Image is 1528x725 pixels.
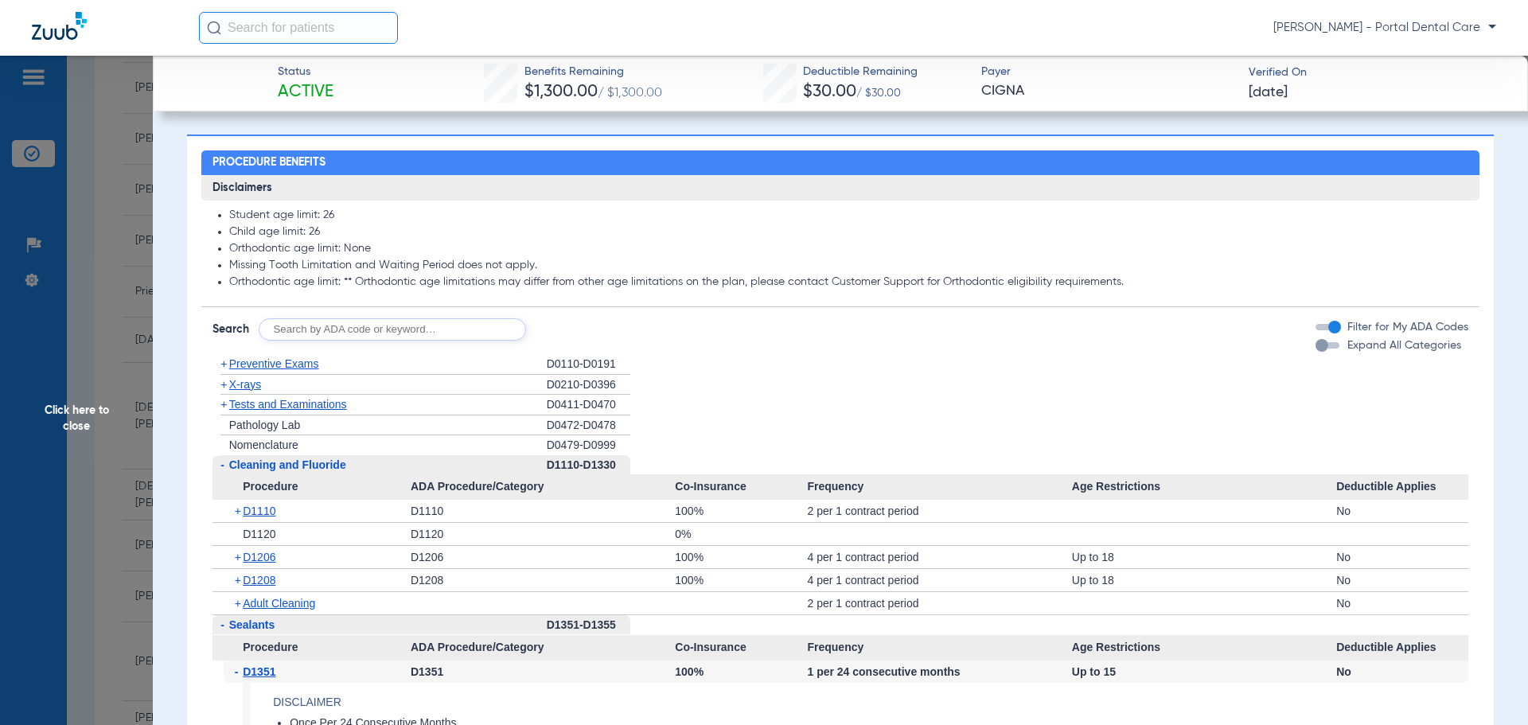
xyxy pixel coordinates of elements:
[1336,635,1468,661] span: Deductible Applies
[199,12,398,44] input: Search for patients
[278,64,333,80] span: Status
[1072,546,1336,568] div: Up to 18
[807,569,1071,591] div: 4 per 1 contract period
[243,597,315,610] span: Adult Cleaning
[1336,474,1468,500] span: Deductible Applies
[1072,474,1336,500] span: Age Restrictions
[1273,20,1496,36] span: [PERSON_NAME] - Portal Dental Care
[1072,635,1336,661] span: Age Restrictions
[243,574,275,587] span: D1208
[220,357,227,370] span: +
[243,505,275,517] span: D1110
[212,322,249,337] span: Search
[220,398,227,411] span: +
[229,242,1469,256] li: Orthodontic age limit: None
[1336,500,1468,522] div: No
[547,354,630,375] div: D0110-D0191
[235,569,244,591] span: +
[229,225,1469,240] li: Child age limit: 26
[807,546,1071,568] div: 4 per 1 contract period
[229,275,1469,290] li: Orthodontic age limit: ** Orthodontic age limitations may differ from other age limitations on th...
[411,523,675,545] div: D1120
[807,592,1071,614] div: 2 per 1 contract period
[229,439,298,451] span: Nomenclature
[675,635,807,661] span: Co-Insurance
[803,64,918,80] span: Deductible Remaining
[243,528,275,540] span: D1120
[547,615,630,636] div: D1351-D1355
[220,378,227,391] span: +
[229,209,1469,223] li: Student age limit: 26
[235,500,244,522] span: +
[1344,319,1468,336] label: Filter for My ADA Codes
[1072,569,1336,591] div: Up to 18
[547,395,630,415] div: D0411-D0470
[1072,661,1336,683] div: Up to 15
[259,318,526,341] input: Search by ADA code or keyword…
[524,84,598,100] span: $1,300.00
[212,635,411,661] span: Procedure
[675,661,807,683] div: 100%
[1249,83,1288,103] span: [DATE]
[675,569,807,591] div: 100%
[803,84,856,100] span: $30.00
[411,569,675,591] div: D1208
[235,592,244,614] span: +
[411,635,675,661] span: ADA Procedure/Category
[411,474,675,500] span: ADA Procedure/Category
[1336,569,1468,591] div: No
[229,378,261,391] span: X-rays
[32,12,87,40] img: Zuub Logo
[201,175,1480,201] h3: Disclaimers
[598,87,662,99] span: / $1,300.00
[807,474,1071,500] span: Frequency
[1336,661,1468,683] div: No
[273,694,1468,711] h4: Disclaimer
[807,661,1071,683] div: 1 per 24 consecutive months
[1448,649,1528,725] iframe: Chat Widget
[524,64,662,80] span: Benefits Remaining
[675,546,807,568] div: 100%
[547,375,630,396] div: D0210-D0396
[243,551,275,563] span: D1206
[229,419,301,431] span: Pathology Lab
[981,64,1235,80] span: Payer
[1249,64,1503,81] span: Verified On
[1336,592,1468,614] div: No
[675,523,807,545] div: 0%
[981,81,1235,101] span: CIGNA
[235,661,244,683] span: -
[229,458,346,471] span: Cleaning and Fluoride
[243,665,275,678] span: D1351
[547,435,630,455] div: D0479-D0999
[547,455,630,475] div: D1110-D1330
[229,618,275,631] span: Sealants
[229,357,319,370] span: Preventive Exams
[220,458,224,471] span: -
[1347,340,1461,351] span: Expand All Categories
[278,81,333,103] span: Active
[212,474,411,500] span: Procedure
[675,474,807,500] span: Co-Insurance
[207,21,221,35] img: Search Icon
[807,635,1071,661] span: Frequency
[411,661,675,683] div: D1351
[229,259,1469,273] li: Missing Tooth Limitation and Waiting Period does not apply.
[220,618,224,631] span: -
[807,500,1071,522] div: 2 per 1 contract period
[675,500,807,522] div: 100%
[235,546,244,568] span: +
[547,415,630,436] div: D0472-D0478
[856,88,901,99] span: / $30.00
[411,546,675,568] div: D1206
[229,398,347,411] span: Tests and Examinations
[201,150,1480,176] h2: Procedure Benefits
[1336,546,1468,568] div: No
[411,500,675,522] div: D1110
